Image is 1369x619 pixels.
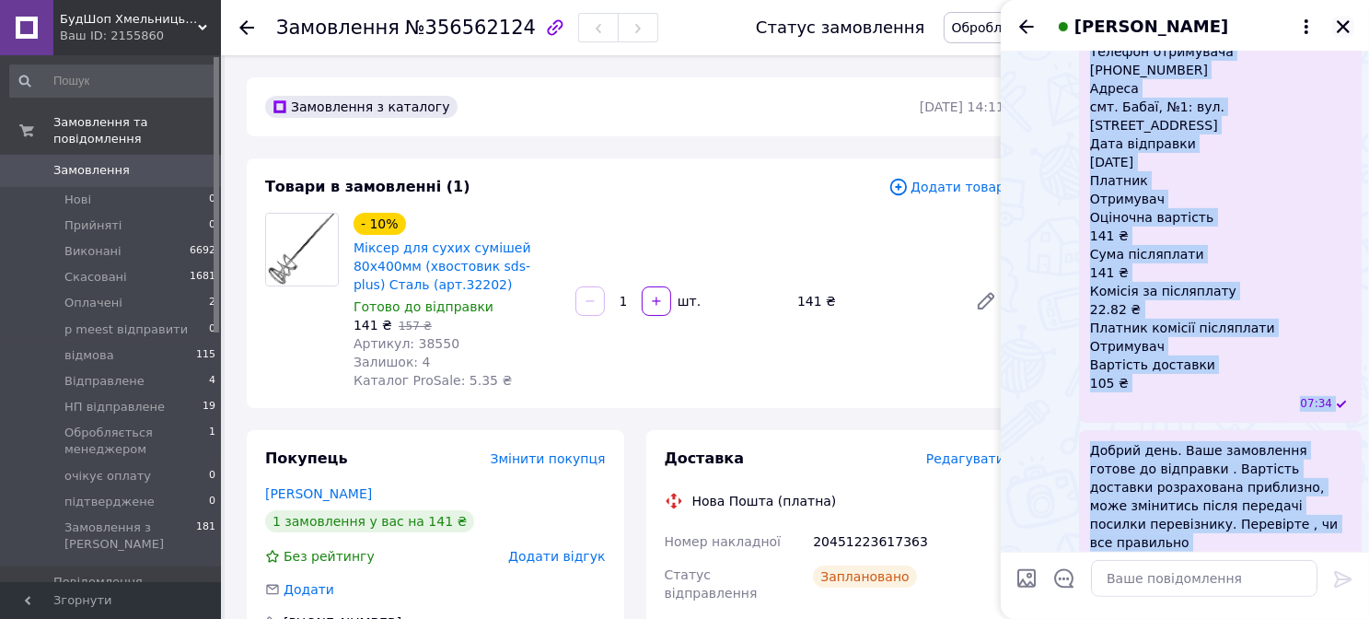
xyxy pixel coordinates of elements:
[209,494,215,510] span: 0
[266,214,338,286] img: Міксер для сухих сумішей 80х400мм (хвостовик sds-plus) Сталь (арт.32202)
[813,566,917,588] div: Заплановано
[209,468,215,485] span: 0
[756,18,925,37] div: Статус замовлення
[405,17,536,39] span: №356562124
[491,451,606,466] span: Змінити покупця
[265,486,372,501] a: [PERSON_NAME]
[64,468,151,485] span: очікує оплату
[284,549,375,564] span: Без рейтингу
[209,192,215,208] span: 0
[265,510,474,532] div: 1 замовлення у вас на 141 ₴
[64,347,114,364] span: відмова
[284,582,334,597] span: Додати
[53,574,143,590] span: Повідомлення
[790,288,960,314] div: 141 ₴
[1300,396,1332,412] span: 07:34 12.08.2025
[64,217,122,234] span: Прийняті
[399,320,432,333] span: 157 ₴
[60,11,198,28] span: БудШоп Хмельницький
[64,192,91,208] span: Нові
[209,217,215,234] span: 0
[354,373,512,388] span: Каталог ProSale: 5.35 ₴
[64,399,165,415] span: НП відправлене
[354,336,459,351] span: Артикул: 38550
[265,178,470,195] span: Товари в замовленні (1)
[53,162,130,179] span: Замовлення
[209,373,215,390] span: 4
[888,177,1004,197] span: Додати товар
[209,295,215,311] span: 2
[265,96,458,118] div: Замовлення з каталогу
[60,28,221,44] div: Ваш ID: 2155860
[64,243,122,260] span: Виконані
[64,425,209,458] span: Обробляється менеджером
[9,64,217,98] input: Пошук
[209,425,215,458] span: 1
[665,450,745,467] span: Доставка
[1090,441,1351,552] span: Добрий день. Ваше замовлення готове до відправки . Вартість доставки розрахована приблизно, може ...
[64,295,122,311] span: Оплачені
[688,492,841,510] div: Нова Пошта (платна)
[920,99,1004,114] time: [DATE] 14:11
[952,20,1140,35] span: Обробляється менеджером
[1052,566,1076,590] button: Відкрити шаблони відповідей
[276,17,400,39] span: Замовлення
[196,520,215,553] span: 181
[968,283,1004,320] a: Редагувати
[64,321,188,338] span: p meest відправити
[64,269,127,286] span: Скасовані
[1015,16,1038,38] button: Назад
[190,269,215,286] span: 1681
[239,18,254,37] div: Повернутися назад
[265,450,348,467] span: Покупець
[53,114,221,147] span: Замовлення та повідомлення
[354,299,493,314] span: Готово до відправки
[354,213,406,235] div: - 10%
[665,567,758,601] span: Статус відправлення
[64,494,155,510] span: підтверджене
[190,243,215,260] span: 6692
[64,373,145,390] span: Відправлене
[203,399,215,415] span: 19
[926,451,1004,466] span: Редагувати
[665,534,782,549] span: Номер накладної
[64,520,196,553] span: Замовлення з [PERSON_NAME]
[673,292,702,310] div: шт.
[809,525,1008,558] div: 20451223617363
[354,318,392,333] span: 141 ₴
[1332,16,1354,38] button: Закрити
[1052,15,1317,39] button: [PERSON_NAME]
[354,355,431,369] span: Залишок: 4
[196,347,215,364] span: 115
[209,321,215,338] span: 0
[508,549,605,564] span: Додати відгук
[1074,15,1228,39] span: [PERSON_NAME]
[354,240,531,292] a: Міксер для сухих сумішей 80х400мм (хвостовик sds-plus) Сталь (арт.32202)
